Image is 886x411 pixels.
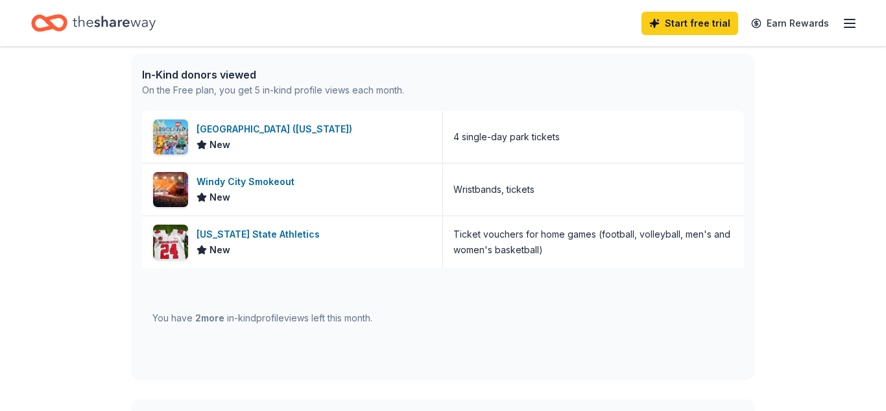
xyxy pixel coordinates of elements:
div: In-Kind donors viewed [142,67,404,82]
span: New [210,137,230,153]
div: You have in-kind profile views left this month. [152,310,372,326]
div: [US_STATE] State Athletics [197,227,325,242]
a: Earn Rewards [743,12,837,35]
span: New [210,190,230,205]
div: Windy City Smokeout [197,174,300,190]
div: On the Free plan, you get 5 in-kind profile views each month. [142,82,404,98]
span: 2 more [195,312,224,323]
img: Image for Windy City Smokeout [153,172,188,207]
img: Image for Illinois State Athletics [153,225,188,260]
img: Image for LEGOLAND Resort (Florida) [153,119,188,155]
div: Wristbands, tickets [453,182,534,197]
div: Ticket vouchers for home games (football, volleyball, men's and women's basketball) [453,227,734,258]
a: Home [31,8,156,38]
div: 4 single-day park tickets [453,129,560,145]
div: [GEOGRAPHIC_DATA] ([US_STATE]) [197,121,357,137]
a: Start free trial [641,12,738,35]
span: New [210,242,230,258]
